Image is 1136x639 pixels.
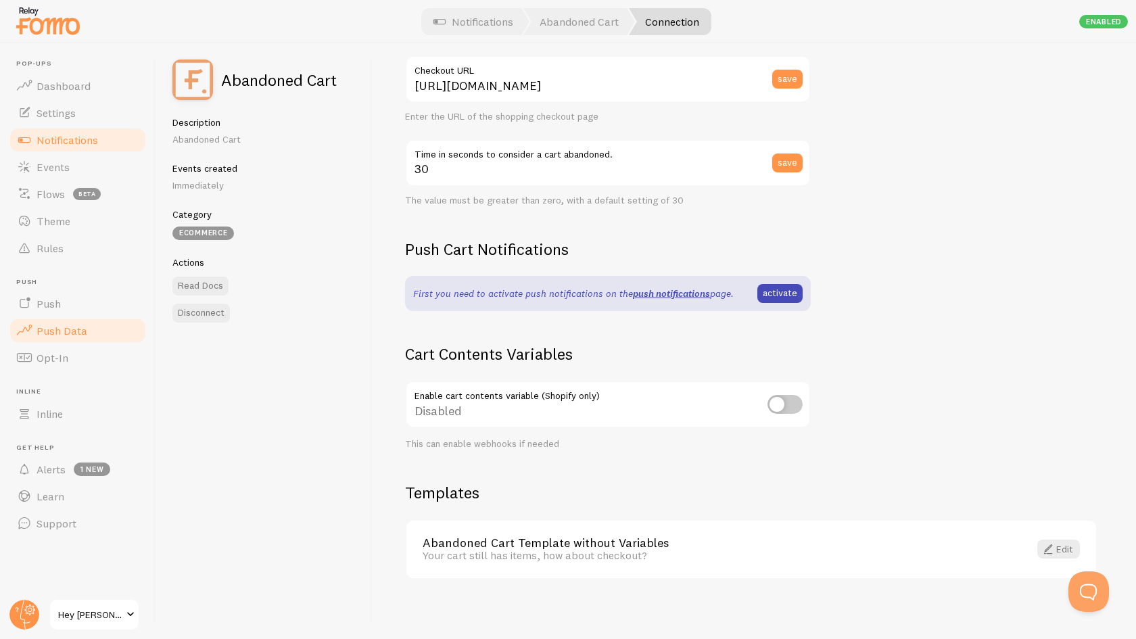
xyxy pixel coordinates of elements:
span: Push [16,278,147,287]
h2: Push Cart Notifications [405,239,811,260]
a: Flows beta [8,181,147,208]
a: Notifications [8,126,147,153]
span: Inline [37,407,63,421]
button: save [772,70,803,89]
a: push notifications [633,287,710,300]
p: First you need to activate push notifications on the page. [413,287,734,300]
button: Disconnect [172,304,230,323]
a: Events [8,153,147,181]
a: Inline [8,400,147,427]
iframe: Help Scout Beacon - Open [1068,571,1109,612]
p: Abandoned Cart [172,133,356,146]
span: Pop-ups [16,60,147,68]
span: Hey [PERSON_NAME] [58,607,122,623]
div: Disabled [405,381,811,430]
img: fomo_icons_abandoned_cart.svg [172,60,213,100]
input: 30 [405,139,811,187]
span: Support [37,517,76,530]
button: save [772,153,803,172]
a: Theme [8,208,147,235]
span: Learn [37,490,64,503]
h5: Description [172,116,356,128]
a: Opt-In [8,344,147,371]
div: Enter the URL of the shopping checkout page [405,111,811,123]
label: Time in seconds to consider a cart abandoned. [405,139,811,162]
a: Rules [8,235,147,262]
span: Rules [37,241,64,255]
h2: Templates [405,482,1097,503]
h5: Actions [172,256,356,268]
span: Alerts [37,463,66,476]
span: Events [37,160,70,174]
h5: Category [172,208,356,220]
p: Immediately [172,179,356,192]
span: Theme [37,214,70,228]
a: Alerts 1 new [8,456,147,483]
h5: Events created [172,162,356,174]
img: fomo-relay-logo-orange.svg [14,3,82,38]
div: The value must be greater than zero, with a default setting of 30 [405,195,811,207]
h2: Abandoned Cart [221,72,337,88]
span: Push Data [37,324,87,337]
span: Push [37,297,61,310]
div: Your cart still has items, how about checkout? [423,549,1013,561]
div: This can enable webhooks if needed [405,438,811,450]
span: Inline [16,387,147,396]
span: Notifications [37,133,98,147]
span: Opt-In [37,351,68,364]
a: activate [757,284,803,303]
a: Push Data [8,317,147,344]
a: Hey [PERSON_NAME] [49,598,140,631]
span: Dashboard [37,79,91,93]
h2: Cart Contents Variables [405,344,811,364]
div: eCommerce [172,227,234,240]
a: Edit [1037,540,1080,559]
span: Flows [37,187,65,201]
a: Abandoned Cart Template without Variables [423,537,1013,549]
a: Settings [8,99,147,126]
a: Support [8,510,147,537]
span: Get Help [16,444,147,452]
span: 1 new [74,463,110,476]
label: Checkout URL [405,55,811,78]
a: Push [8,290,147,317]
a: Learn [8,483,147,510]
span: beta [73,188,101,200]
a: Read Docs [172,277,229,295]
span: Settings [37,106,76,120]
a: Dashboard [8,72,147,99]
